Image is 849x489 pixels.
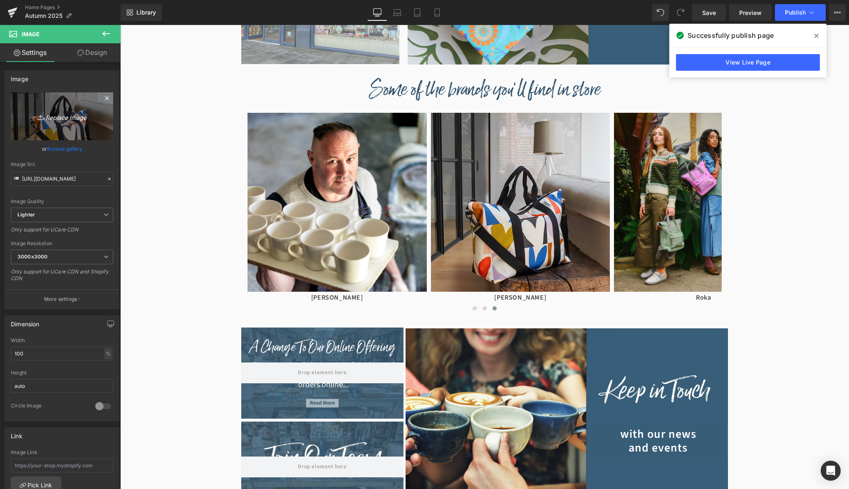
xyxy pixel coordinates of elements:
button: Redo [672,4,689,21]
div: Image Link [11,449,113,455]
div: Dimension [11,316,40,328]
button: Publish [775,4,826,21]
div: Only support for UCare CDN [11,226,113,238]
span: Preview [739,8,762,17]
button: More [829,4,846,21]
a: Preview [729,4,772,21]
input: Link [11,171,113,186]
span: Successfully publish page [688,30,774,40]
i: Replace Image [29,111,95,122]
a: with our news and events [470,398,606,435]
a: New Library [121,4,162,21]
img: A pile of mid sized fabric Roka back packs - in red, green, yellow and grey. [494,88,673,267]
input: https://your-shop.myshopify.com [11,459,113,472]
div: or [11,144,113,153]
span: Autumn 2025 [25,12,62,19]
p: Roka [494,267,673,279]
div: Width [11,338,113,343]
span: Library [136,9,156,16]
p: More settings [44,295,77,303]
a: Tablet [407,4,427,21]
div: Image Quality [11,199,113,204]
img: Keith Brymer Jones is pictures holding a tray of white glazed mugs whilst looking up at the camera. [127,88,307,267]
p: [PERSON_NAME] [127,267,307,279]
div: Image Resolution [11,241,113,246]
a: View Live Page [676,54,820,71]
a: Design [62,43,122,62]
a: Browse gallery [47,141,82,156]
div: Image [11,71,28,82]
img: A table of Caroline Gardner ceramic tablewre with a lemon theme. Also featuring fruit - half grap... [311,88,490,267]
a: Home Pages [25,4,121,11]
a: Desktop [367,4,387,21]
b: Lighter [17,211,35,218]
p: [PERSON_NAME] [311,267,490,279]
div: Only support for UCare CDN and Shopify CDN [11,268,113,287]
input: auto [11,347,113,360]
input: auto [11,379,113,393]
div: Link [11,428,22,439]
b: 3000x3000 [17,253,47,260]
button: More settings [5,289,119,309]
div: Image Src [11,161,113,167]
div: Height [11,370,113,376]
span: Save [702,8,716,17]
span: Image [22,31,40,37]
a: Laptop [387,4,407,21]
button: Undo [652,4,669,21]
div: Circle Image [11,402,87,411]
a: Mobile [427,4,447,21]
div: Open Intercom Messenger [821,461,841,481]
div: % [104,348,112,359]
span: with our news and events [492,402,584,430]
span: Publish [785,9,806,16]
